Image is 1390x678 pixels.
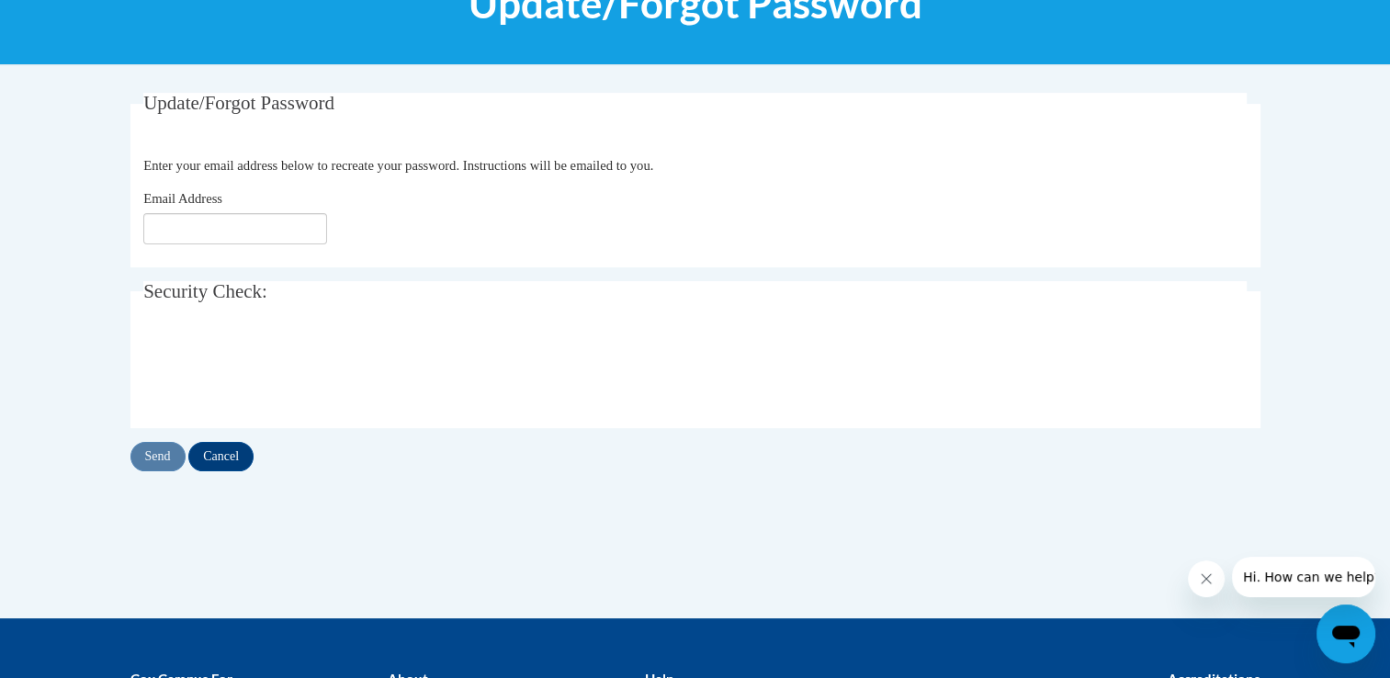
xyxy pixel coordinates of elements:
span: Security Check: [143,280,267,302]
input: Cancel [188,442,254,471]
span: Update/Forgot Password [143,92,334,114]
span: Enter your email address below to recreate your password. Instructions will be emailed to you. [143,158,653,173]
iframe: reCAPTCHA [143,333,423,405]
span: Hi. How can we help? [11,13,149,28]
span: Email Address [143,191,222,206]
iframe: Message from company [1232,557,1375,597]
iframe: Close message [1188,560,1225,597]
iframe: Button to launch messaging window [1317,605,1375,663]
input: Email [143,213,327,244]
